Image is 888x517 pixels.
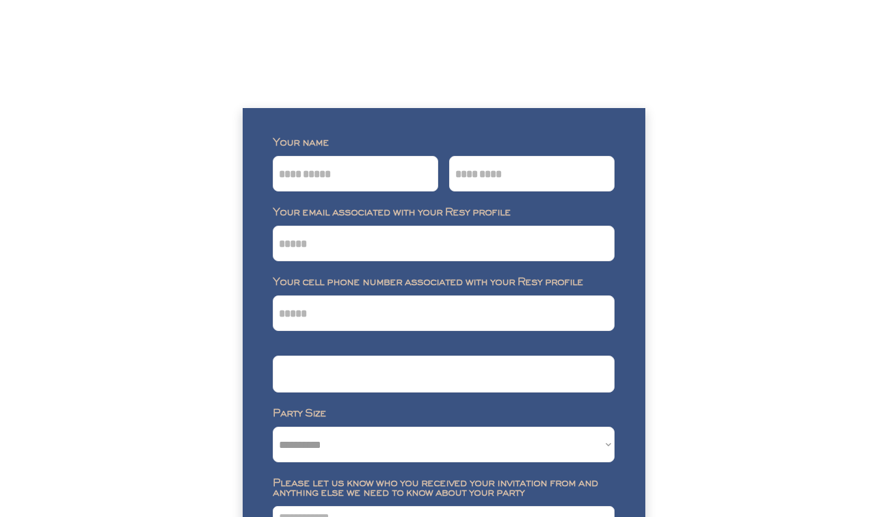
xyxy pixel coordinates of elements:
div: Your email associated with your Resy profile [273,208,615,217]
div: Party Size [273,409,615,419]
div: You’re Invited to Friends and Family [260,57,629,74]
div: Your cell phone number associated with your Resy profile [273,278,615,287]
div: Please let us know who you received your invitation from and anything else we need to know about ... [273,479,615,498]
div: Your name [273,138,615,148]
